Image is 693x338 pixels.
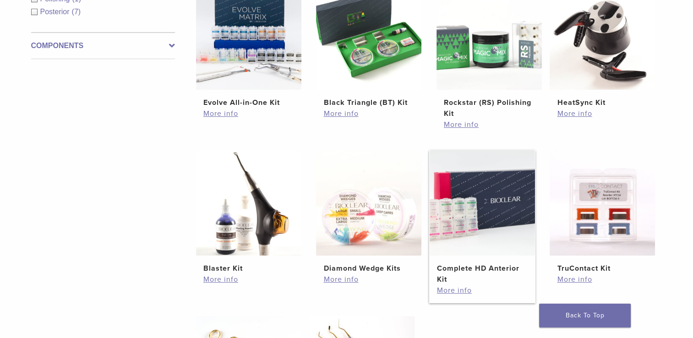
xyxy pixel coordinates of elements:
[323,274,414,285] a: More info
[72,8,81,16] span: (7)
[316,150,422,274] a: Diamond Wedge KitsDiamond Wedge Kits
[539,304,631,327] a: Back To Top
[323,263,414,274] h2: Diamond Wedge Kits
[444,119,535,130] a: More info
[323,108,414,119] a: More info
[316,150,421,256] img: Diamond Wedge Kits
[196,150,301,256] img: Blaster Kit
[203,263,294,274] h2: Blaster Kit
[429,150,536,285] a: Complete HD Anterior KitComplete HD Anterior Kit
[437,263,528,285] h2: Complete HD Anterior Kit
[550,150,655,256] img: TruContact Kit
[437,285,528,296] a: More info
[40,8,72,16] span: Posterior
[203,274,294,285] a: More info
[557,274,648,285] a: More info
[430,150,535,256] img: Complete HD Anterior Kit
[323,97,414,108] h2: Black Triangle (BT) Kit
[549,150,656,274] a: TruContact KitTruContact Kit
[557,108,648,119] a: More info
[31,40,175,51] label: Components
[203,97,294,108] h2: Evolve All-in-One Kit
[557,97,648,108] h2: HeatSync Kit
[444,97,535,119] h2: Rockstar (RS) Polishing Kit
[557,263,648,274] h2: TruContact Kit
[196,150,302,274] a: Blaster KitBlaster Kit
[203,108,294,119] a: More info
